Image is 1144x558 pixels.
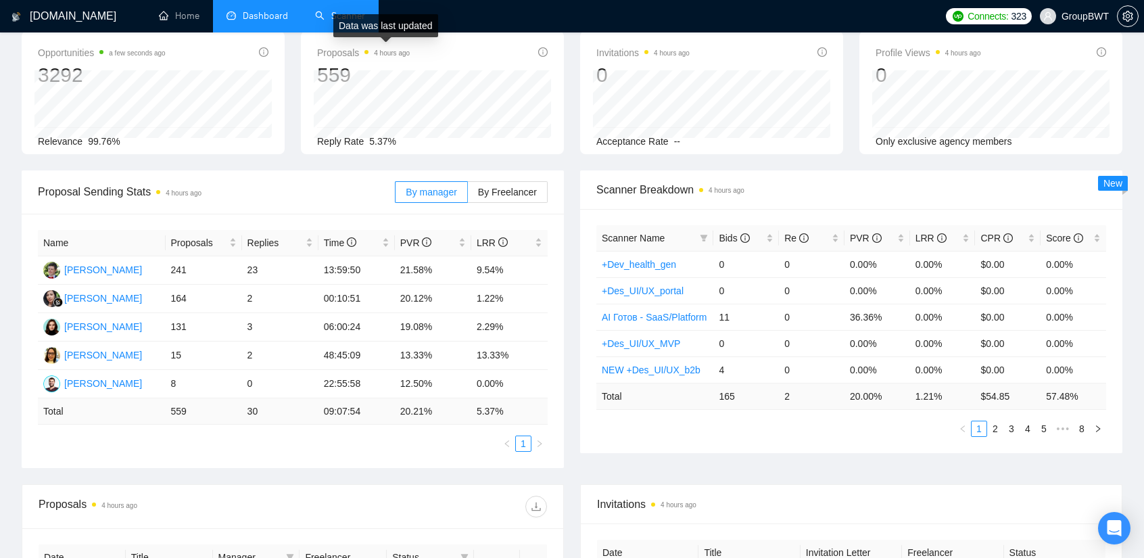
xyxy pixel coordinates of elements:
[1041,277,1106,304] td: 0.00%
[499,436,515,452] li: Previous Page
[697,228,711,248] span: filter
[1074,421,1090,437] li: 8
[471,256,548,285] td: 9.54%
[317,45,410,61] span: Proposals
[872,233,882,243] span: info-circle
[779,251,844,277] td: 0
[968,9,1008,24] span: Connects:
[88,136,120,147] span: 99.76%
[784,233,809,243] span: Re
[395,342,471,370] td: 13.33%
[242,398,318,425] td: 30
[779,383,844,409] td: 2
[242,230,318,256] th: Replies
[315,10,365,22] a: searchScanner
[333,14,438,37] div: Data was last updated
[987,421,1003,437] li: 2
[1118,11,1138,22] span: setting
[535,440,544,448] span: right
[526,501,546,512] span: download
[596,45,690,61] span: Invitations
[602,338,680,349] a: +Des_UI/UX_MVP
[538,47,548,57] span: info-circle
[242,256,318,285] td: 23
[477,237,508,248] span: LRR
[1041,330,1106,356] td: 0.00%
[347,237,356,247] span: info-circle
[1117,5,1139,27] button: setting
[910,356,976,383] td: 0.00%
[972,421,986,436] a: 1
[166,189,201,197] time: 4 hours ago
[395,370,471,398] td: 12.50%
[596,383,713,409] td: Total
[674,136,680,147] span: --
[171,235,227,250] span: Proposals
[955,421,971,437] li: Previous Page
[1090,421,1106,437] li: Next Page
[227,11,236,20] span: dashboard
[844,251,910,277] td: 0.00%
[975,251,1041,277] td: $0.00
[1098,512,1130,544] div: Open Intercom Messenger
[1103,178,1122,189] span: New
[395,398,471,425] td: 20.21 %
[1020,421,1035,436] a: 4
[317,62,410,88] div: 559
[602,365,700,375] a: NEW +Des_UI/UX_b2b
[975,277,1041,304] td: $0.00
[318,313,395,342] td: 06:00:24
[471,398,548,425] td: 5.37 %
[876,62,981,88] div: 0
[38,398,166,425] td: Total
[1052,421,1074,437] span: •••
[915,233,947,243] span: LRR
[988,421,1003,436] a: 2
[1041,356,1106,383] td: 0.00%
[318,398,395,425] td: 09:07:54
[64,319,142,334] div: [PERSON_NAME]
[596,136,669,147] span: Acceptance Rate
[740,233,750,243] span: info-circle
[1020,421,1036,437] li: 4
[700,234,708,242] span: filter
[247,235,303,250] span: Replies
[471,370,548,398] td: 0.00%
[1041,251,1106,277] td: 0.00%
[259,47,268,57] span: info-circle
[318,342,395,370] td: 48:45:09
[779,304,844,330] td: 0
[400,237,432,248] span: PVR
[980,233,1012,243] span: CPR
[38,62,166,88] div: 3292
[602,285,684,296] a: +Des_UI/UX_portal
[64,291,142,306] div: [PERSON_NAME]
[166,398,242,425] td: 559
[43,321,142,331] a: SK[PERSON_NAME]
[471,313,548,342] td: 2.29%
[910,304,976,330] td: 0.00%
[43,292,142,303] a: SN[PERSON_NAME]
[38,136,82,147] span: Relevance
[406,187,456,197] span: By manager
[1117,11,1139,22] a: setting
[1041,304,1106,330] td: 0.00%
[937,233,947,243] span: info-circle
[38,183,395,200] span: Proposal Sending Stats
[661,501,696,509] time: 4 hours ago
[324,237,356,248] span: Time
[43,349,142,360] a: OL[PERSON_NAME]
[945,49,981,57] time: 4 hours ago
[369,136,396,147] span: 5.37%
[64,262,142,277] div: [PERSON_NAME]
[64,348,142,363] div: [PERSON_NAME]
[242,285,318,313] td: 2
[975,383,1041,409] td: $ 54.85
[1041,383,1106,409] td: 57.48 %
[471,342,548,370] td: 13.33%
[11,6,21,28] img: logo
[1036,421,1052,437] li: 5
[844,277,910,304] td: 0.00%
[779,356,844,383] td: 0
[242,313,318,342] td: 3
